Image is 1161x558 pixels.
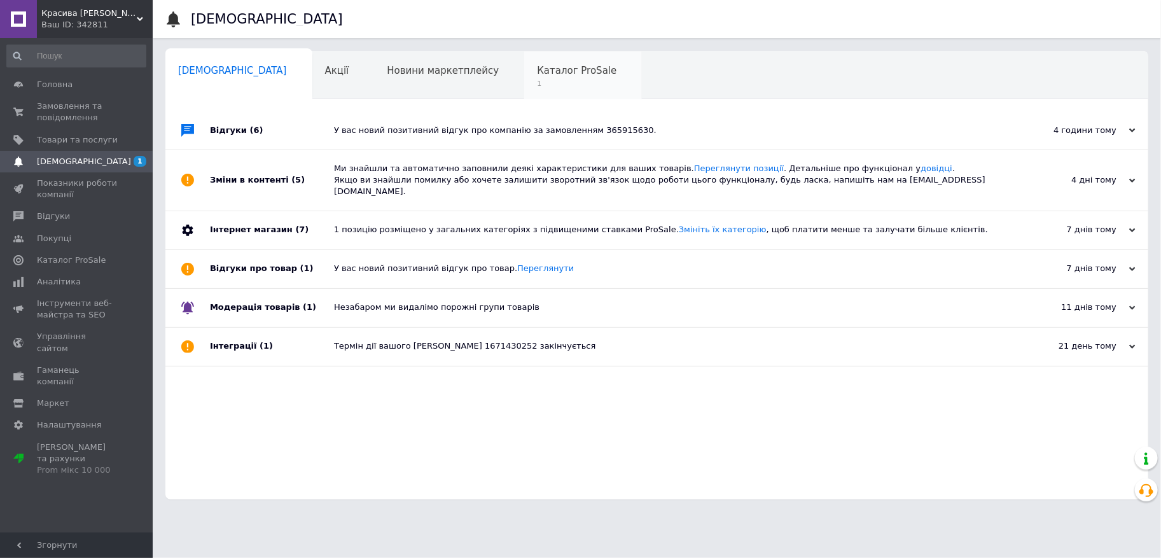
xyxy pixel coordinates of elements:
[210,211,334,249] div: Інтернет магазин
[303,302,316,312] span: (1)
[37,178,118,200] span: Показники роботи компанії
[334,340,1008,352] div: Термін дії вашого [PERSON_NAME] 1671430252 закінчується
[210,250,334,288] div: Відгуки про товар
[37,134,118,146] span: Товари та послуги
[37,331,118,354] span: Управління сайтом
[1008,340,1136,352] div: 21 день тому
[210,111,334,150] div: Відгуки
[41,19,153,31] div: Ваш ID: 342811
[250,125,263,135] span: (6)
[387,65,499,76] span: Новини маркетплейсу
[37,255,106,266] span: Каталог ProSale
[37,276,81,288] span: Аналітика
[210,328,334,366] div: Інтеграції
[334,125,1008,136] div: У вас новий позитивний відгук про компанію за замовленням 365915630.
[1008,302,1136,313] div: 11 днів тому
[37,79,73,90] span: Головна
[1008,125,1136,136] div: 4 години тому
[291,175,305,185] span: (5)
[37,398,69,409] span: Маркет
[1008,224,1136,235] div: 7 днів тому
[334,163,1008,198] div: Ми знайшли та автоматично заповнили деякі характеристики для ваших товарів. . Детальніше про функ...
[679,225,767,234] a: Змініть їх категорію
[300,263,314,273] span: (1)
[210,150,334,211] div: Зміни в контенті
[334,302,1008,313] div: Незабаром ми видалімо порожні групи товарів
[517,263,574,273] a: Переглянути
[694,164,784,173] a: Переглянути позиції
[37,211,70,222] span: Відгуки
[537,79,616,88] span: 1
[334,263,1008,274] div: У вас новий позитивний відгук про товар.
[37,442,118,477] span: [PERSON_NAME] та рахунки
[6,45,146,67] input: Пошук
[37,419,102,431] span: Налаштування
[37,298,118,321] span: Інструменти веб-майстра та SEO
[325,65,349,76] span: Акції
[37,365,118,387] span: Гаманець компанії
[210,289,334,327] div: Модерація товарів
[37,156,131,167] span: [DEMOGRAPHIC_DATA]
[134,156,146,167] span: 1
[37,464,118,476] div: Prom мікс 10 000
[537,65,616,76] span: Каталог ProSale
[295,225,309,234] span: (7)
[178,65,287,76] span: [DEMOGRAPHIC_DATA]
[41,8,137,19] span: Красива Я
[921,164,952,173] a: довідці
[191,11,343,27] h1: [DEMOGRAPHIC_DATA]
[37,233,71,244] span: Покупці
[1008,174,1136,186] div: 4 дні тому
[37,101,118,123] span: Замовлення та повідомлення
[334,224,1008,235] div: 1 позицію розміщено у загальних категоріях з підвищеними ставками ProSale. , щоб платити менше та...
[1008,263,1136,274] div: 7 днів тому
[260,341,273,351] span: (1)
